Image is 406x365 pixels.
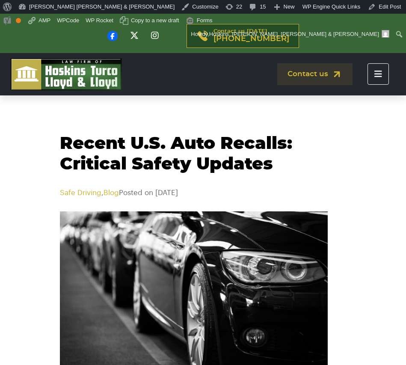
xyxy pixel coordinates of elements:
a: Blog [104,189,119,196]
div: OK [16,18,21,23]
a: Contact us [277,63,353,85]
button: Toggle navigation [367,63,389,85]
a: Howdy, [188,27,393,41]
a: WPCode [54,14,83,27]
span: Copy to a new draft [131,14,179,27]
h1: Recent U.S. Auto Recalls: Critical Safety Updates [60,134,347,175]
span: Hoskins, [PERSON_NAME], [PERSON_NAME] & [PERSON_NAME] [209,31,379,37]
a: WP Rocket [83,14,117,27]
a: View AMP version [24,14,54,27]
img: logo [11,58,122,90]
span: Forms [197,14,213,27]
p: , Posted on [DATE] [60,187,347,199]
a: Contact us [DATE][PHONE_NUMBER] [187,24,299,48]
a: Safe Driving [60,189,101,196]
